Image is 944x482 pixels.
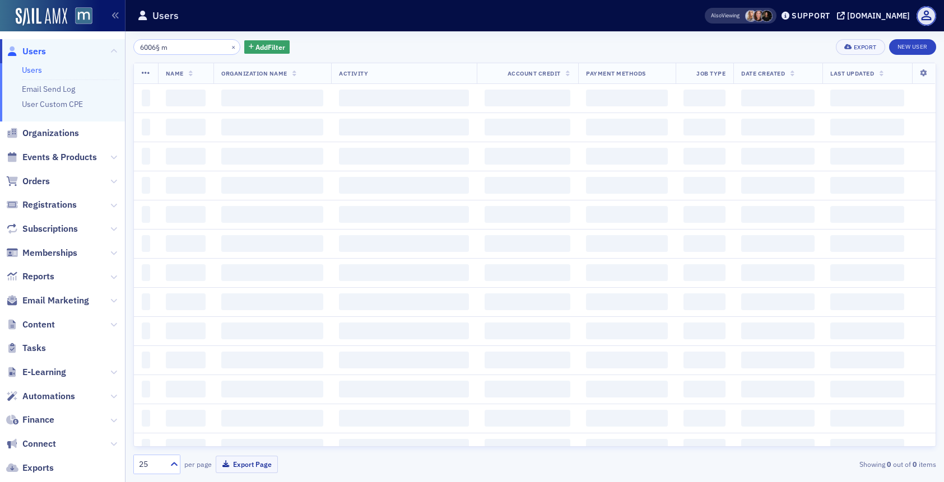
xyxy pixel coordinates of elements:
span: Finance [22,414,54,426]
span: ‌ [683,381,726,397]
span: Content [22,319,55,331]
div: Export [854,44,877,50]
span: ‌ [683,177,726,194]
div: Showing out of items [676,459,936,469]
span: ‌ [830,381,904,397]
span: ‌ [741,352,815,368]
span: ‌ [166,352,206,368]
span: ‌ [586,177,668,194]
span: ‌ [586,381,668,397]
span: ‌ [741,439,815,456]
span: ‌ [683,322,726,339]
span: ‌ [741,177,815,194]
span: ‌ [221,410,323,427]
span: ‌ [339,206,469,223]
span: Organization Name [221,69,287,77]
span: ‌ [485,235,570,252]
span: ‌ [339,90,469,106]
h1: Users [152,9,179,22]
span: ‌ [221,293,323,310]
span: ‌ [586,264,668,281]
span: Job Type [696,69,726,77]
span: ‌ [339,148,469,165]
span: ‌ [741,381,815,397]
span: Events & Products [22,151,97,163]
span: Account Credit [508,69,561,77]
span: ‌ [221,177,323,194]
span: ‌ [683,352,726,368]
span: Subscriptions [22,223,78,235]
span: ‌ [586,352,668,368]
span: ‌ [166,322,206,339]
strong: 0 [911,459,919,469]
span: ‌ [830,148,904,165]
span: ‌ [166,381,206,397]
span: ‌ [741,322,815,339]
span: ‌ [683,90,726,106]
a: Content [6,319,55,331]
img: SailAMX [16,8,67,26]
span: ‌ [683,235,726,252]
span: ‌ [485,90,570,106]
span: E-Learning [22,366,66,378]
span: ‌ [166,293,206,310]
span: ‌ [339,381,469,397]
span: Tasks [22,342,46,354]
span: ‌ [741,206,815,223]
span: ‌ [142,381,150,397]
span: ‌ [142,235,150,252]
span: ‌ [166,119,206,135]
a: Registrations [6,199,77,211]
span: ‌ [586,293,668,310]
a: Users [6,45,46,58]
strong: 0 [885,459,893,469]
span: ‌ [166,148,206,165]
span: Viewing [711,12,740,20]
span: Add Filter [255,42,285,52]
span: Exports [22,462,54,474]
span: ‌ [683,439,726,456]
span: ‌ [339,439,469,456]
span: ‌ [683,410,726,427]
span: Profile [917,6,936,26]
span: ‌ [485,264,570,281]
button: Export [836,39,885,55]
span: Connect [22,438,56,450]
span: ‌ [142,148,150,165]
button: Export Page [216,456,278,473]
span: ‌ [221,119,323,135]
span: ‌ [166,206,206,223]
span: ‌ [485,439,570,456]
a: Reports [6,270,54,283]
span: ‌ [683,148,726,165]
a: Finance [6,414,54,426]
label: per page [184,459,212,469]
a: New User [889,39,936,55]
span: ‌ [142,410,150,427]
span: ‌ [166,410,206,427]
span: Users [22,45,46,58]
span: ‌ [142,352,150,368]
span: ‌ [741,235,815,252]
span: Orders [22,175,50,188]
span: ‌ [221,90,323,106]
span: Email Marketing [22,294,89,307]
span: ‌ [586,322,668,339]
span: ‌ [221,206,323,223]
span: ‌ [142,119,150,135]
span: ‌ [586,206,668,223]
span: Emily Trott [745,10,757,22]
span: ‌ [485,293,570,310]
a: E-Learning [6,366,66,378]
a: Orders [6,175,50,188]
span: ‌ [683,119,726,135]
span: ‌ [830,264,904,281]
span: ‌ [586,235,668,252]
span: ‌ [741,410,815,427]
span: ‌ [485,148,570,165]
a: Email Marketing [6,294,89,307]
a: Email Send Log [22,84,75,94]
span: ‌ [485,119,570,135]
a: Organizations [6,127,79,139]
